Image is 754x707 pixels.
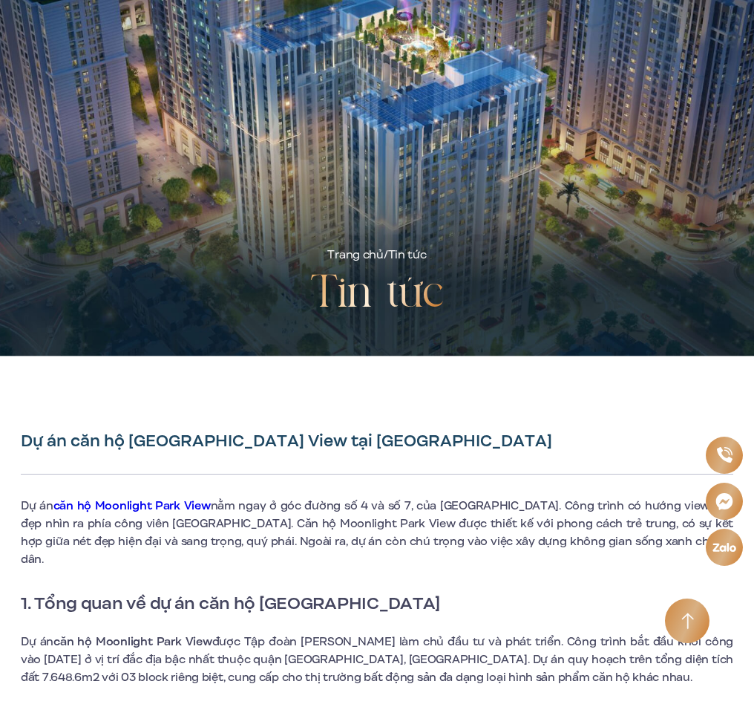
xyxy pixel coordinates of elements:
[21,498,733,567] span: nằm ngay ở góc đường số 4 và số 7, của [GEOGRAPHIC_DATA]. Công trình có hướng view cực đẹp nhìn r...
[388,247,427,263] span: Tin tức
[21,633,733,685] span: được Tập đoàn [PERSON_NAME] làm chủ đầu tư và phát triển. Công trình bắt đầu khởi công vào [DATE]...
[715,492,733,510] img: Messenger icon
[21,498,53,514] span: Dự án
[53,633,212,650] b: căn hộ Moonlight Park View
[21,431,733,452] h1: Dự án căn hộ [GEOGRAPHIC_DATA] View tại [GEOGRAPHIC_DATA]
[310,264,444,324] h2: Tin tức
[53,498,211,514] a: căn hộ Moonlight Park View
[21,633,53,650] span: Dự án
[681,613,694,630] img: Arrow icon
[21,590,440,616] strong: 1. Tổng quan về dự án căn hộ [GEOGRAPHIC_DATA]
[327,247,383,263] a: Trang chủ
[716,447,732,463] img: Phone icon
[327,247,426,264] div: /
[712,542,737,552] img: Zalo icon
